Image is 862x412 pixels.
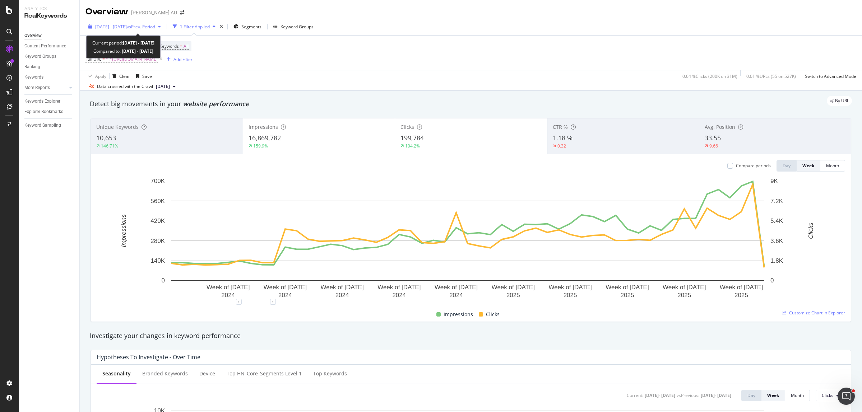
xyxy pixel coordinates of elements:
[123,40,154,46] b: [DATE] - [DATE]
[173,56,193,62] div: Add Filter
[400,123,414,130] span: Clicks
[797,160,820,172] button: Week
[180,10,184,15] div: arrow-right-arrow-left
[400,134,424,142] span: 199,784
[184,41,189,51] span: All
[24,53,56,60] div: Keyword Groups
[95,73,106,79] div: Apply
[270,299,276,305] div: 1
[791,392,804,398] div: Month
[92,39,154,47] div: Current period:
[24,42,74,50] a: Content Performance
[106,54,158,64] span: ^.*[URL][DOMAIN_NAME]
[767,392,779,398] div: Week
[805,73,856,79] div: Switch to Advanced Mode
[682,73,737,79] div: 0.64 % Clicks ( 200K on 31M )
[199,370,215,377] div: Device
[159,43,179,49] span: Keywords
[119,73,130,79] div: Clear
[785,390,810,401] button: Month
[150,217,165,224] text: 420K
[435,284,478,291] text: Week of [DATE]
[24,32,42,39] div: Overview
[553,123,568,130] span: CTR %
[405,143,420,149] div: 104.2%
[95,24,127,30] span: [DATE] - [DATE]
[782,310,845,316] a: Customize Chart in Explorer
[264,284,307,291] text: Week of [DATE]
[97,177,838,302] svg: A chart.
[24,32,74,39] a: Overview
[207,284,250,291] text: Week of [DATE]
[838,388,855,405] iframe: Intercom live chat
[557,143,566,149] div: 0.32
[120,214,127,247] text: Impressions
[142,73,152,79] div: Save
[24,108,63,116] div: Explorer Bookmarks
[142,370,188,377] div: Branded Keywords
[24,74,74,81] a: Keywords
[705,123,735,130] span: Avg. Position
[249,134,281,142] span: 16,869,782
[24,63,40,71] div: Ranking
[24,53,74,60] a: Keyword Groups
[102,56,105,62] span: =
[663,284,706,291] text: Week of [DATE]
[231,21,264,32] button: Segments
[701,392,731,398] div: [DATE] - [DATE]
[783,163,791,169] div: Day
[677,292,691,299] text: 2025
[131,9,177,16] div: [PERSON_NAME] AU
[827,96,852,106] div: legacy label
[156,83,170,90] span: 2025 Jun. 29th
[313,370,347,377] div: Top Keywords
[24,122,61,129] div: Keyword Sampling
[335,292,349,299] text: 2024
[822,392,833,398] span: Clicks
[770,198,783,205] text: 7.2K
[392,292,406,299] text: 2024
[249,123,278,130] span: Impressions
[826,163,839,169] div: Month
[180,24,210,30] div: 1 Filter Applied
[278,292,292,299] text: 2024
[96,134,116,142] span: 10,653
[802,163,814,169] div: Week
[97,83,153,90] div: Data crossed with the Crawl
[449,292,463,299] text: 2024
[24,74,43,81] div: Keywords
[709,143,718,149] div: 9.66
[180,43,182,49] span: =
[553,134,573,142] span: 1.18 %
[110,70,130,82] button: Clear
[24,63,74,71] a: Ranking
[93,47,153,55] div: Compared to:
[741,390,761,401] button: Day
[150,257,165,264] text: 140K
[770,178,778,184] text: 9K
[150,198,165,205] text: 560K
[241,24,261,30] span: Segments
[133,70,152,82] button: Save
[506,292,520,299] text: 2025
[746,73,796,79] div: 0.01 % URLs ( 55 on 527K )
[121,48,153,54] b: [DATE] - [DATE]
[24,122,74,129] a: Keyword Sampling
[102,370,131,377] div: Seasonality
[770,277,774,284] text: 0
[802,70,856,82] button: Switch to Advanced Mode
[736,163,771,169] div: Compare periods
[281,24,314,30] div: Keyword Groups
[486,310,500,319] span: Clicks
[24,98,60,105] div: Keywords Explorer
[24,108,74,116] a: Explorer Bookmarks
[153,82,179,91] button: [DATE]
[621,292,634,299] text: 2025
[770,257,783,264] text: 1.8K
[377,284,421,291] text: Week of [DATE]
[606,284,649,291] text: Week of [DATE]
[24,84,67,92] a: More Reports
[816,390,845,401] button: Clicks
[492,284,535,291] text: Week of [DATE]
